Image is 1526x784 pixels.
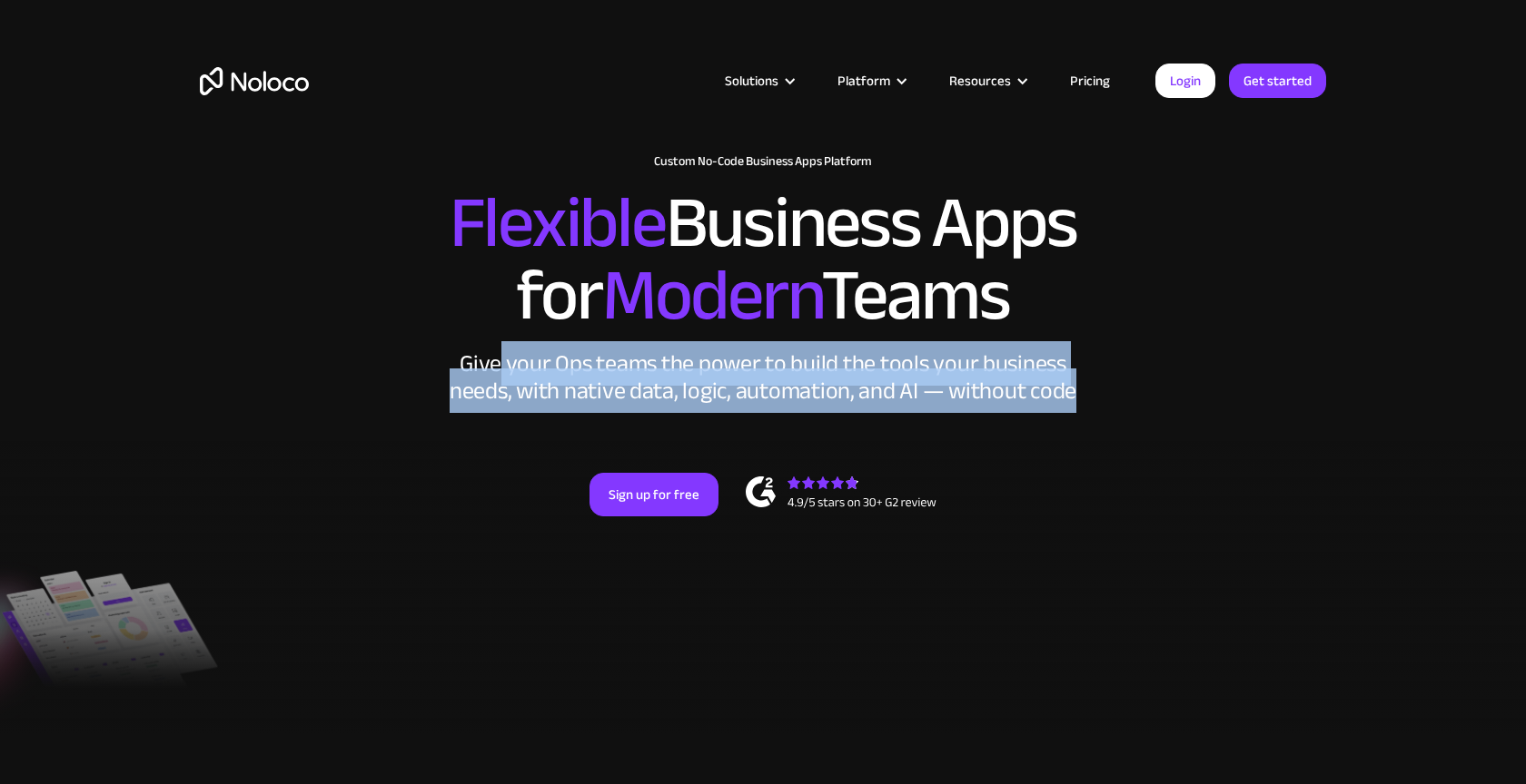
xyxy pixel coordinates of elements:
[200,187,1326,332] h2: Business Apps for Teams
[837,69,890,93] div: Platform
[926,69,1047,93] div: Resources
[445,350,1081,405] div: Give your Ops teams the power to build the tools your business needs, with native data, logic, au...
[1155,64,1215,98] a: Login
[1047,69,1133,93] a: Pricing
[815,69,926,93] div: Platform
[200,67,309,95] a: home
[702,69,815,93] div: Solutions
[602,228,821,363] span: Modern
[590,473,718,516] a: Sign up for free
[949,69,1011,93] div: Resources
[1229,64,1326,98] a: Get started
[450,155,666,290] span: Flexible
[725,69,778,93] div: Solutions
